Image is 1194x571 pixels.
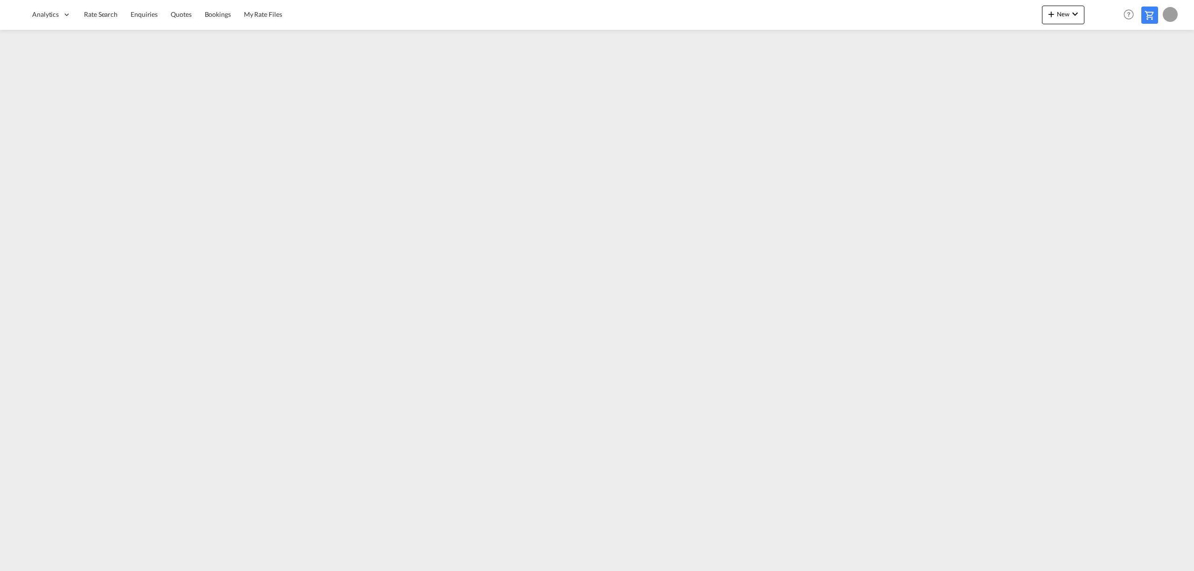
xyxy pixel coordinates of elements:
span: New [1046,10,1081,18]
span: Enquiries [131,10,158,18]
md-icon: icon-plus 400-fg [1046,8,1057,20]
button: icon-plus 400-fgNewicon-chevron-down [1042,6,1084,24]
md-icon: icon-chevron-down [1069,8,1081,20]
span: Rate Search [84,10,118,18]
span: Analytics [32,10,59,19]
span: Quotes [171,10,191,18]
span: My Rate Files [244,10,282,18]
span: Help [1121,7,1137,22]
span: Bookings [205,10,231,18]
div: Help [1121,7,1141,23]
